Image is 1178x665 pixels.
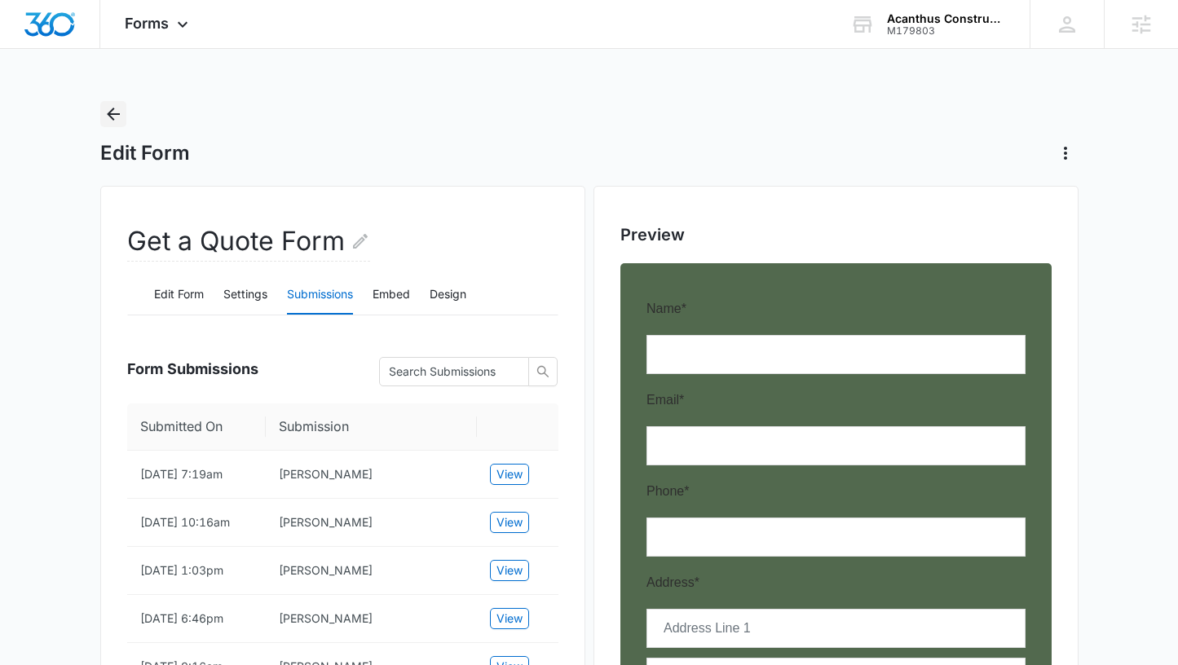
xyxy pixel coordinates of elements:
[496,562,523,579] span: View
[16,564,86,584] label: Commercial
[620,222,1052,247] h2: Preview
[127,451,266,499] td: [DATE] 7:19am
[154,275,204,315] button: Edit Form
[16,538,81,557] label: Residential
[202,407,380,447] input: State
[100,101,126,127] button: Back
[490,464,529,485] button: View
[266,499,477,547] td: Leslie Taylor
[287,275,353,315] button: Submissions
[127,403,266,451] th: Submitted On
[496,610,523,628] span: View
[125,15,169,32] span: Forms
[490,560,529,581] button: View
[100,141,190,165] h1: Edit Form
[140,416,240,437] span: Submitted On
[266,451,477,499] td: Laney Gibbs
[1052,140,1079,166] button: Actions
[266,595,477,643] td: Edward A Christy
[887,25,1006,37] div: account id
[16,632,68,652] label: Remodel
[490,512,529,533] button: View
[351,222,370,261] button: Edit Form Name
[127,595,266,643] td: [DATE] 6:46pm
[266,403,477,451] th: Submission
[528,357,558,386] button: search
[529,365,557,378] span: search
[127,222,370,262] h2: Get a Quote Form
[373,275,410,315] button: Embed
[430,275,466,315] button: Design
[490,608,529,629] button: View
[127,358,258,380] span: Form Submissions
[266,547,477,595] td: Sabine Dietrich
[389,363,506,381] input: Search Submissions
[496,465,523,483] span: View
[887,12,1006,25] div: account name
[202,456,380,495] input: Country
[496,513,523,531] span: View
[127,547,266,595] td: [DATE] 1:03pm
[127,499,266,547] td: [DATE] 10:16am
[223,275,267,315] button: Settings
